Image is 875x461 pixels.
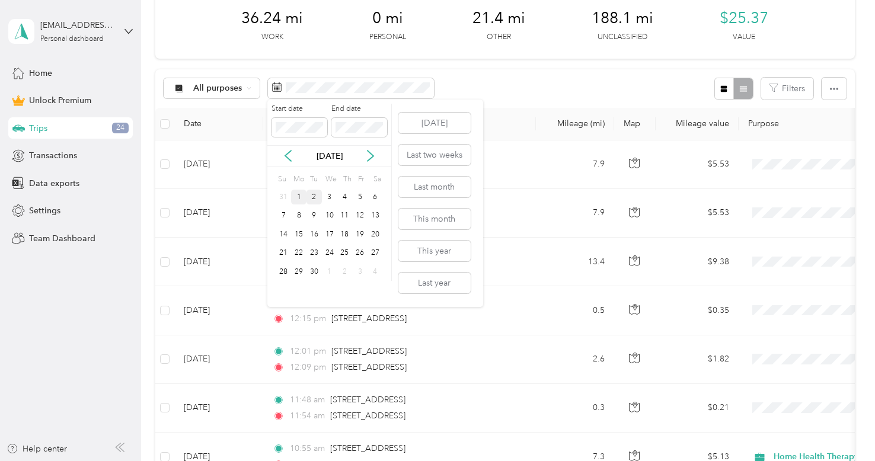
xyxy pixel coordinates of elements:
span: [STREET_ADDRESS] [330,411,405,421]
button: Last year [398,273,471,293]
div: 11 [337,209,352,223]
th: Mileage (mi) [536,108,614,140]
span: 12:09 pm [290,361,326,374]
div: 3 [322,190,337,204]
p: Value [733,32,755,43]
span: 10:55 am [290,442,325,455]
div: We [324,171,337,188]
div: 30 [306,264,322,279]
span: $25.37 [720,9,768,28]
div: [EMAIL_ADDRESS][DOMAIN_NAME] [40,19,114,31]
div: 17 [322,227,337,242]
div: 8 [291,209,306,223]
span: Unlock Premium [29,94,91,107]
div: 1 [322,264,337,279]
span: 36.24 mi [241,9,303,28]
div: Th [341,171,352,188]
span: 12:01 pm [290,345,326,358]
p: Personal [369,32,406,43]
span: 11:54 am [290,409,325,422]
button: Help center [7,443,67,455]
span: Team Dashboard [29,232,95,245]
div: 20 [368,227,383,242]
div: 19 [352,227,368,242]
div: 12 [352,209,368,223]
div: 15 [291,227,306,242]
div: Fr [356,171,368,188]
p: Other [487,32,511,43]
td: [DATE] [174,286,263,335]
div: 6 [368,190,383,204]
div: 14 [276,227,292,242]
p: Unclassified [598,32,647,43]
span: Trips [29,122,47,135]
button: [DATE] [398,113,471,133]
div: 23 [306,246,322,261]
td: $1.82 [656,335,739,384]
div: 13 [368,209,383,223]
div: 29 [291,264,306,279]
span: 0 mi [372,9,403,28]
span: [STREET_ADDRESS] [331,362,407,372]
td: 0.5 [536,286,614,335]
th: Map [614,108,656,140]
div: 2 [337,264,352,279]
iframe: Everlance-gr Chat Button Frame [809,395,875,461]
td: $0.35 [656,286,739,335]
div: 22 [291,246,306,261]
td: 7.9 [536,189,614,238]
div: 2 [306,190,322,204]
div: 27 [368,246,383,261]
td: $5.53 [656,189,739,238]
span: 21.4 mi [472,9,525,28]
div: 9 [306,209,322,223]
span: 12:15 pm [290,312,326,325]
span: [STREET_ADDRESS] [331,346,407,356]
button: Last month [398,177,471,197]
div: Su [276,171,288,188]
div: 16 [306,227,322,242]
span: Data exports [29,177,79,190]
span: [STREET_ADDRESS] [330,443,405,453]
button: Last two weeks [398,145,471,165]
div: 25 [337,246,352,261]
div: 1 [291,190,306,204]
span: 11:48 am [290,393,325,406]
span: [STREET_ADDRESS] [331,313,407,324]
p: [DATE] [305,150,355,162]
span: Home [29,67,52,79]
td: 2.6 [536,335,614,384]
span: 24 [112,123,129,133]
div: 18 [337,227,352,242]
button: This year [398,241,471,261]
div: 5 [352,190,368,204]
div: Sa [372,171,383,188]
td: 0.3 [536,384,614,433]
th: Date [174,108,263,140]
label: End date [331,104,387,114]
div: 31 [276,190,292,204]
div: Personal dashboard [40,36,104,43]
span: 188.1 mi [592,9,653,28]
span: [STREET_ADDRESS] [330,395,405,405]
div: Mo [291,171,304,188]
div: 24 [322,246,337,261]
span: Transactions [29,149,77,162]
td: [DATE] [174,140,263,189]
td: $5.53 [656,140,739,189]
th: Locations [263,108,536,140]
label: Start date [272,104,327,114]
div: 4 [368,264,383,279]
td: $0.21 [656,384,739,433]
span: Settings [29,204,60,217]
div: Tu [308,171,320,188]
th: Mileage value [656,108,739,140]
div: 4 [337,190,352,204]
div: 3 [352,264,368,279]
div: 21 [276,246,292,261]
div: 10 [322,209,337,223]
p: Work [261,32,283,43]
td: [DATE] [174,189,263,238]
td: $9.38 [656,238,739,286]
